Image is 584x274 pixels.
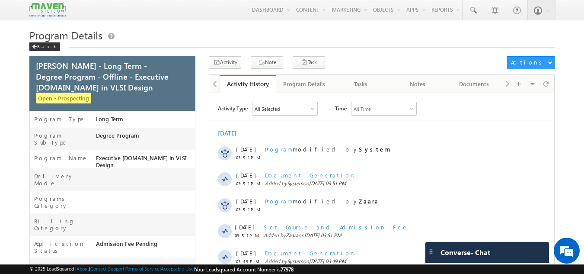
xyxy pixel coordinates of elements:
[264,223,408,231] span: Set Course and Admission Fee
[34,132,96,146] label: Program SubType
[440,248,490,257] span: Converse - Chat
[220,75,276,93] a: Activity History
[96,263,111,270] span: Zaara
[235,223,254,231] span: [DATE]
[276,75,333,93] a: Program Details
[287,180,303,187] span: System
[236,171,255,179] span: [DATE]
[77,266,89,271] a: About
[507,56,555,69] button: Actions
[309,180,346,187] span: [DATE] 03:51 PM
[209,56,241,69] button: Activity
[218,129,246,137] div: [DATE]
[236,259,262,264] span: 03:49 PM
[34,218,96,232] label: Billing Category
[335,102,347,115] span: Time
[286,232,298,239] span: Zaara
[265,145,293,153] span: Program
[354,106,371,112] div: All Time
[333,75,389,93] a: Tasks
[265,171,356,179] span: Document Generation
[29,2,66,17] img: Custom Logo
[90,266,124,271] a: Contact Support
[265,258,534,264] span: Added by on
[34,155,88,161] label: Program Name
[265,249,356,257] span: Document Generation
[29,42,60,51] div: Back
[265,197,379,205] span: modified by
[226,80,270,88] div: Activity History
[236,249,255,257] span: [DATE]
[96,155,195,168] span: Executive [DOMAIN_NAME] in VLSI Design
[34,263,54,270] label: Owner
[265,145,390,153] span: modified by
[236,145,255,153] span: [DATE]
[389,75,446,93] a: Notes
[287,258,303,264] span: System
[251,56,283,69] button: Note
[34,116,86,122] label: Program Type
[34,173,96,187] label: Delivery Mode
[96,132,139,139] span: Degree Program
[34,240,96,254] label: Application Status
[29,28,102,42] span: Program Details
[265,197,293,205] span: Program
[236,197,255,205] span: [DATE]
[126,266,160,271] a: Terms of Service
[96,240,157,247] span: Admission Fee Pending
[396,79,438,89] div: Notes
[264,232,509,239] span: Added by on
[36,93,91,103] span: Open - Prospecting
[236,181,262,186] span: 03:51 PM
[428,248,434,255] img: carter-drag
[265,180,534,187] span: Added by on
[453,79,495,89] div: Documents
[235,233,261,238] span: 03:51 PM
[236,155,262,160] span: 03:51 PM
[293,56,325,69] button: Task
[36,60,171,93] span: [PERSON_NAME] - Long Term - Degree Program - Offline - Executive [DOMAIN_NAME] in VLSI Design
[96,116,123,122] span: Long Term
[511,58,545,66] div: Actions
[281,266,294,273] span: 77978
[359,145,390,153] strong: System
[283,79,325,89] div: Program Details
[195,266,294,273] span: Your Leadsquared Account Number is
[161,266,194,271] a: Acceptable Use
[309,258,346,264] span: [DATE] 03:49 PM
[29,266,294,273] span: © 2025 LeadSquared | | | | |
[304,232,341,239] span: [DATE] 03:51 PM
[236,207,262,212] span: 03:51 PM
[359,197,379,205] strong: Zaara
[446,75,503,93] a: Documents
[218,102,248,115] span: Activity Type
[340,79,382,89] div: Tasks
[255,106,280,112] div: All Selected
[34,195,96,209] label: Programs Category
